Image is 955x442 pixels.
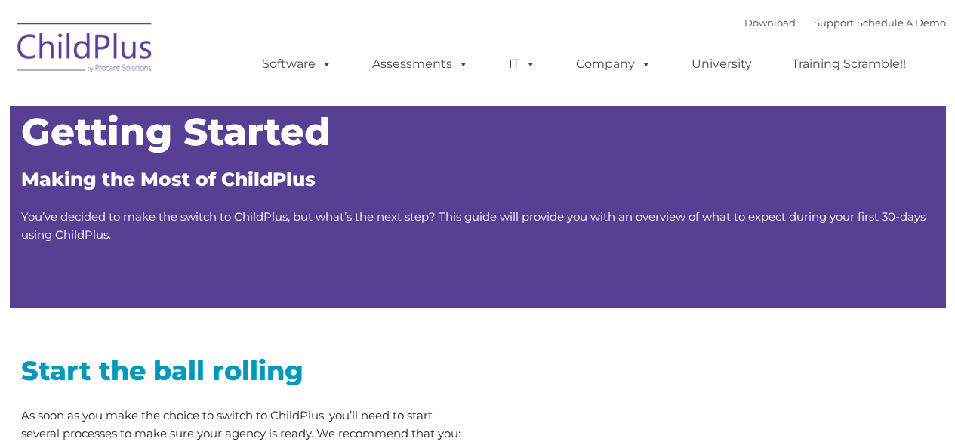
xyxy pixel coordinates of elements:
a: Assessments [357,49,484,79]
a: Download [744,17,796,29]
span: Making the Most of ChildPlus [21,168,316,190]
a: Support [814,17,854,29]
img: ChildPlus by Procare Solutions [10,12,161,88]
font: | [744,17,946,29]
a: Company [561,49,667,79]
span: Getting Started [21,109,331,155]
a: University [676,49,767,79]
a: Software [247,49,347,79]
h2: Start the ball rolling [21,354,467,388]
a: Training Scramble!! [777,49,921,79]
a: IT [494,49,551,79]
a: Schedule A Demo [857,17,946,29]
span: You’ve decided to make the switch to ChildPlus, but what’s the next step? This guide will provide... [21,209,926,242]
